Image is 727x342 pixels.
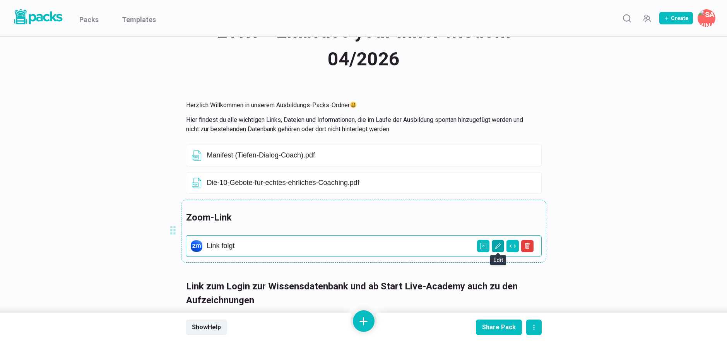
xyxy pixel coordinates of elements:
[492,240,504,252] button: Edit asset
[526,320,542,335] button: actions
[207,151,537,160] p: Manifest (Tiefen-Dialog-Coach).pdf
[477,240,489,252] button: Open external link
[186,279,532,307] h3: Link zum Login zur Wissensdatenbank und ab Start Live-Academy auch zu den Aufzeichnungen
[506,240,519,252] button: Change view
[207,179,537,187] p: Die-10-Gebote-fur-echtes-ehrliches-Coaching.pdf
[698,9,715,27] button: Savina Tilmann
[350,102,356,108] img: 😃
[482,323,516,331] div: Share Pack
[476,320,522,335] button: Share Pack
[186,115,532,134] p: Hier findest du alle wichtigen Links, Dateien und Informationen, die im Laufe der Ausbildung spon...
[521,240,534,252] button: Delete asset
[12,8,64,29] a: Packs logo
[619,10,635,26] button: Search
[659,12,693,24] button: Create Pack
[186,210,532,224] h3: Zoom-Link
[207,242,537,250] p: Link folgt
[186,101,532,110] p: Herzlich Willkommen in unserem Ausbildungs-Packs-Ordner
[186,16,542,74] span: EYIW - Embrace your inner wisdom 04/2026
[639,10,655,26] button: Manage Team Invites
[191,240,202,252] img: link icon
[186,320,227,335] button: ShowHelp
[12,8,64,26] img: Packs logo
